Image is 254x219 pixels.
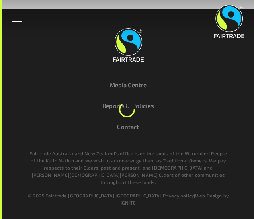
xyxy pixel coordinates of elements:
a: Contact [117,123,139,130]
div: | | [27,192,230,206]
a: Media Centre [110,81,147,88]
a: Reports & Policies [102,102,154,109]
img: Fairtrade Australia New Zealand logo [113,28,144,62]
a: Privacy policy [163,193,194,198]
img: Fairtrade Australia New Zealand logo [214,5,244,38]
a: Toggle Menu [7,12,27,31]
p: Fairtrade Australia and New Zealand’s office is on the lands of the Wurundjeri People of the Kuli... [27,150,230,186]
span: © 2025 Fairtrade [GEOGRAPHIC_DATA] [GEOGRAPHIC_DATA] [28,193,162,198]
